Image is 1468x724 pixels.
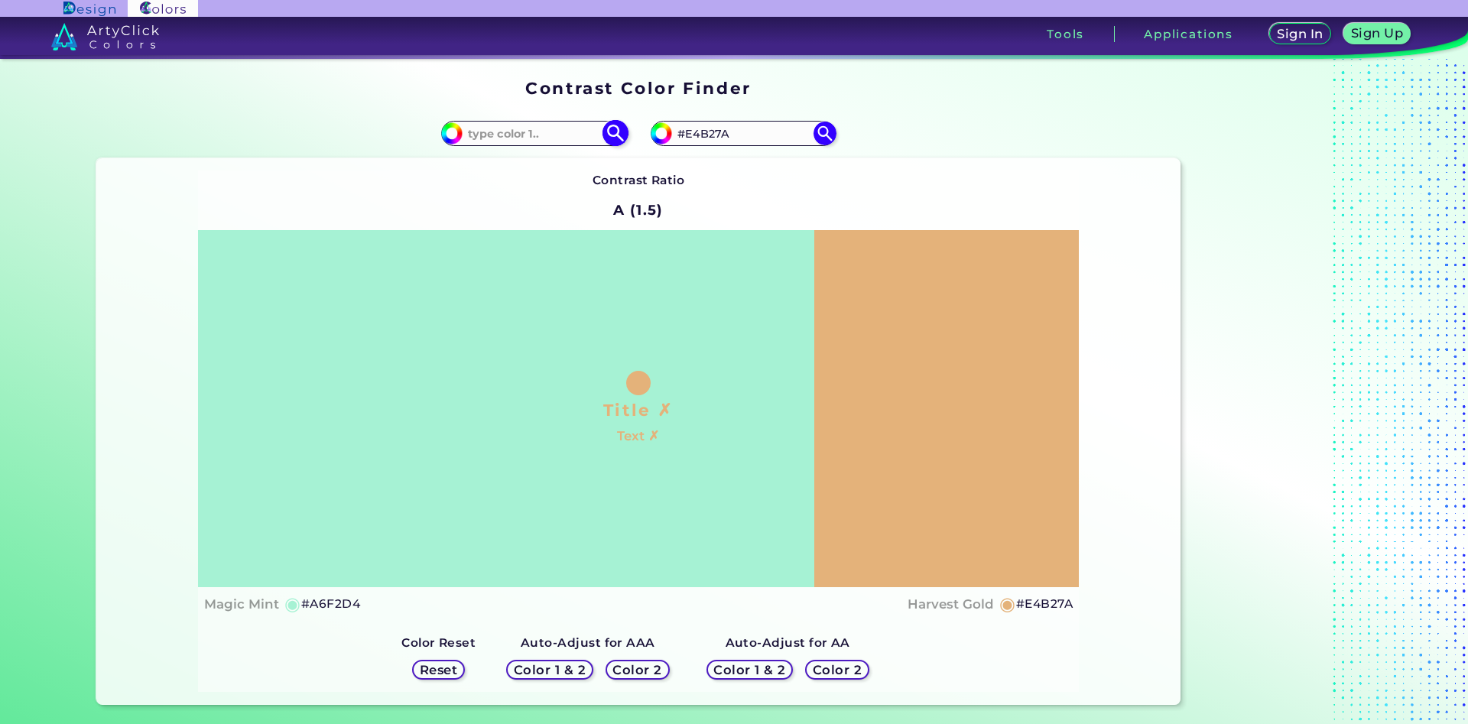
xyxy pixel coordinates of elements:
h3: Applications [1144,28,1233,40]
a: Sign Up [1346,24,1407,44]
h5: Color 1 & 2 [717,664,782,675]
h5: Reset [421,664,456,675]
img: logo_artyclick_colors_white.svg [51,23,159,50]
h4: Magic Mint [204,593,279,615]
h5: #A6F2D4 [301,594,360,614]
img: ArtyClick Design logo [63,2,115,16]
input: type color 1.. [463,123,605,144]
h5: Color 2 [815,664,859,675]
strong: Auto-Adjust for AA [726,635,850,650]
input: type color 2.. [672,123,814,144]
h5: Color 2 [615,664,660,675]
img: icon search [602,120,628,147]
strong: Contrast Ratio [593,173,685,187]
h5: Sign In [1279,28,1321,40]
strong: Color Reset [401,635,476,650]
h5: ◉ [284,595,301,613]
a: Sign In [1272,24,1328,44]
h4: Text ✗ [617,425,659,447]
h3: Tools [1047,28,1084,40]
h5: ◉ [999,595,1016,613]
h5: Color 1 & 2 [517,664,582,675]
h4: Harvest Gold [908,593,994,615]
strong: Auto-Adjust for AAA [521,635,655,650]
h1: Title ✗ [603,398,674,421]
img: icon search [814,122,836,144]
h1: Contrast Color Finder [525,76,751,99]
h5: #E4B27A [1016,594,1073,614]
h5: Sign Up [1353,28,1401,39]
h2: A (1.5) [606,193,670,227]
